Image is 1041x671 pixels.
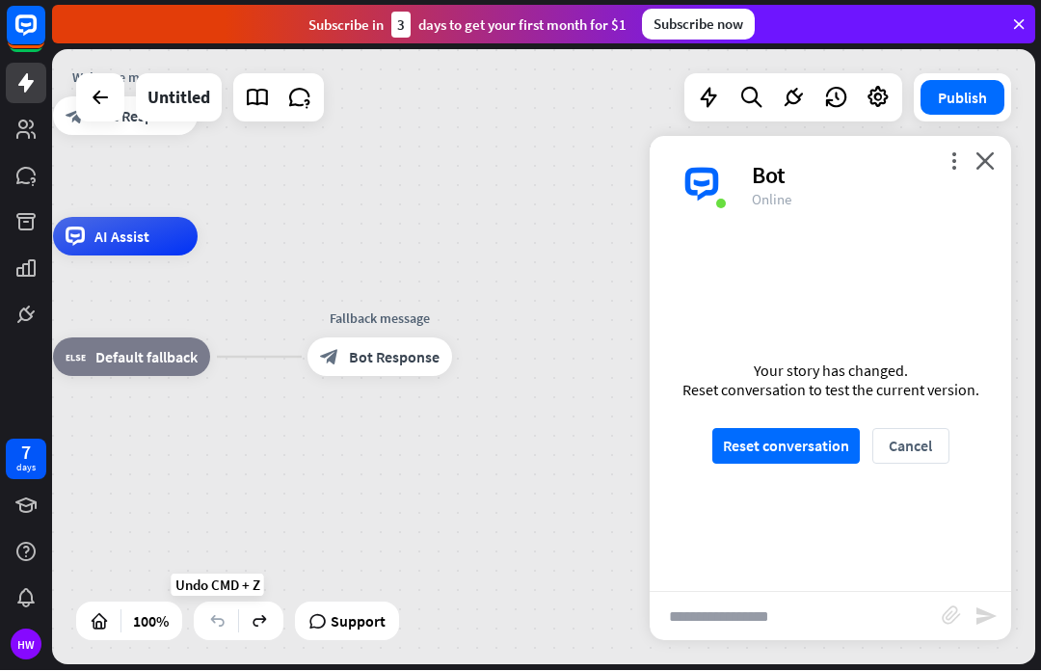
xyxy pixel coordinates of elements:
button: Publish [921,81,1004,116]
div: Online [752,191,988,209]
div: Untitled [147,74,210,122]
button: Reset conversation [712,429,860,465]
div: Reset conversation to test the current version. [682,381,979,400]
span: Support [331,606,386,637]
div: HW [11,630,41,660]
div: 7 [21,444,31,462]
a: 7 days [6,440,46,480]
i: block_fallback [66,348,86,367]
i: send [974,605,998,629]
span: Bot Response [349,348,440,367]
div: Your story has changed. [682,362,979,381]
button: Cancel [872,429,949,465]
div: 3 [391,13,411,39]
i: block_bot_response [66,107,85,126]
i: more_vert [945,152,963,171]
i: block_attachment [942,606,961,626]
div: Subscribe now [642,10,755,40]
div: Bot [752,161,988,191]
div: Welcome message [39,68,212,88]
i: close [975,152,995,171]
div: Fallback message [293,309,467,329]
div: Subscribe in days to get your first month for $1 [308,13,627,39]
span: Default fallback [95,348,198,367]
div: days [16,462,36,475]
i: block_bot_response [320,348,339,367]
span: AI Assist [94,228,149,247]
div: 100% [127,606,174,637]
button: Open LiveChat chat widget [15,8,73,66]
